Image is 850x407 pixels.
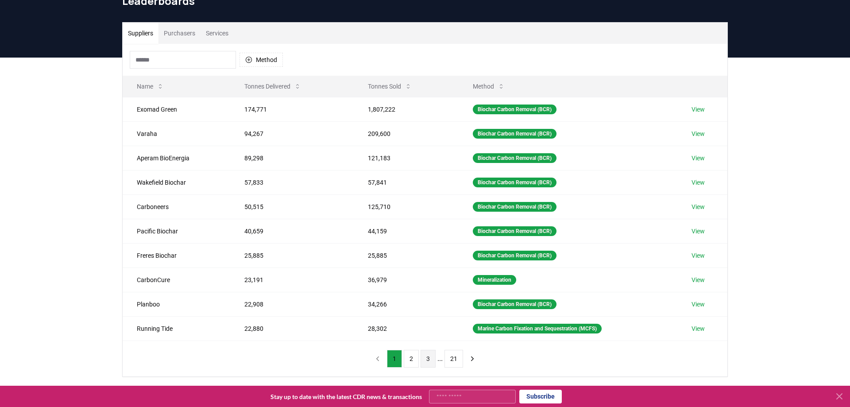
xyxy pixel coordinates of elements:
td: 28,302 [354,316,459,341]
button: 3 [421,350,436,368]
td: 57,841 [354,170,459,194]
td: 121,183 [354,146,459,170]
div: Biochar Carbon Removal (BCR) [473,299,556,309]
a: View [692,154,705,163]
td: 89,298 [230,146,354,170]
div: Mineralization [473,275,516,285]
td: Running Tide [123,316,230,341]
button: Suppliers [123,23,158,44]
td: 25,885 [230,243,354,267]
td: 36,979 [354,267,459,292]
a: View [692,324,705,333]
a: View [692,227,705,236]
td: Aperam BioEnergia [123,146,230,170]
button: next page [465,350,480,368]
td: 22,880 [230,316,354,341]
button: Name [130,78,171,95]
td: 94,267 [230,121,354,146]
td: Planboo [123,292,230,316]
div: Biochar Carbon Removal (BCR) [473,105,556,114]
div: Biochar Carbon Removal (BCR) [473,153,556,163]
td: Wakefield Biochar [123,170,230,194]
td: 57,833 [230,170,354,194]
a: View [692,129,705,138]
div: Marine Carbon Fixation and Sequestration (MCFS) [473,324,602,333]
td: Carboneers [123,194,230,219]
td: 50,515 [230,194,354,219]
td: CarbonCure [123,267,230,292]
td: Pacific Biochar [123,219,230,243]
td: 23,191 [230,267,354,292]
div: Biochar Carbon Removal (BCR) [473,202,556,212]
td: Exomad Green [123,97,230,121]
div: Biochar Carbon Removal (BCR) [473,178,556,187]
td: 44,159 [354,219,459,243]
td: Varaha [123,121,230,146]
a: View [692,105,705,114]
td: Freres Biochar [123,243,230,267]
button: 1 [387,350,402,368]
button: Purchasers [158,23,201,44]
td: 40,659 [230,219,354,243]
td: 22,908 [230,292,354,316]
td: 1,807,222 [354,97,459,121]
div: Biochar Carbon Removal (BCR) [473,251,556,260]
td: 209,600 [354,121,459,146]
button: Services [201,23,234,44]
a: View [692,202,705,211]
td: 174,771 [230,97,354,121]
button: 21 [444,350,463,368]
a: View [692,300,705,309]
a: View [692,275,705,284]
td: 34,266 [354,292,459,316]
button: Tonnes Delivered [237,78,308,95]
div: Biochar Carbon Removal (BCR) [473,226,556,236]
button: Method [466,78,512,95]
button: Method [240,53,283,67]
button: 2 [404,350,419,368]
button: Tonnes Sold [361,78,419,95]
li: ... [437,353,443,364]
td: 125,710 [354,194,459,219]
a: View [692,178,705,187]
a: View [692,251,705,260]
div: Biochar Carbon Removal (BCR) [473,129,556,139]
td: 25,885 [354,243,459,267]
